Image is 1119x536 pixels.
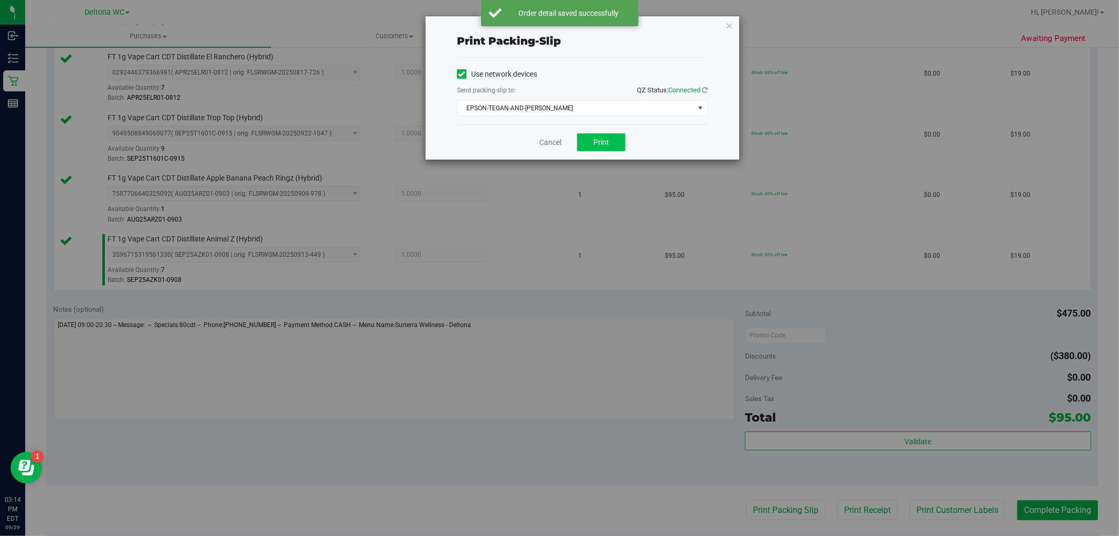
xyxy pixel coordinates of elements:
[457,101,694,115] span: EPSON-TEGAN-AND-[PERSON_NAME]
[507,8,631,18] div: Order detail saved successfully
[637,86,708,94] span: QZ Status:
[577,133,625,151] button: Print
[31,450,44,463] iframe: Resource center unread badge
[668,86,700,94] span: Connected
[694,101,707,115] span: select
[593,138,609,146] span: Print
[10,452,42,484] iframe: Resource center
[457,35,561,47] span: Print packing-slip
[539,137,561,148] a: Cancel
[457,86,516,95] label: Send packing-slip to:
[457,69,537,80] label: Use network devices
